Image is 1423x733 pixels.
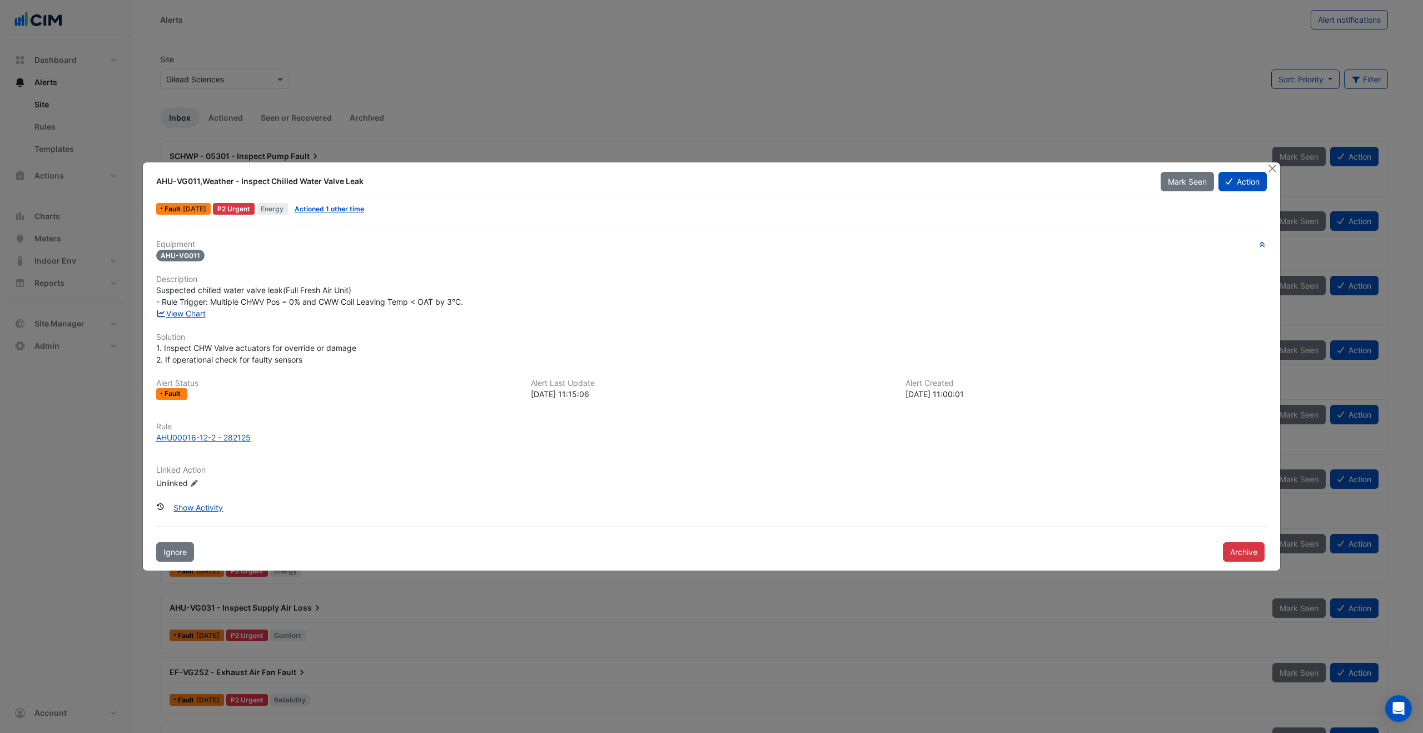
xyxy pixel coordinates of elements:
[1168,177,1207,186] span: Mark Seen
[213,203,255,215] div: P2 Urgent
[156,275,1267,284] h6: Description
[156,343,356,364] span: 1. Inspect CHW Valve actuators for override or damage 2. If operational check for faulty sensors
[163,547,187,557] span: Ignore
[156,477,290,488] div: Unlinked
[156,309,206,318] a: View Chart
[531,379,892,388] h6: Alert Last Update
[1218,172,1267,191] button: Action
[156,422,1267,432] h6: Rule
[166,498,230,517] button: Show Activity
[156,333,1267,342] h6: Solution
[156,432,1267,443] a: AHU00016-12-2 - 282125
[257,203,288,215] span: Energy
[1266,162,1278,174] button: Close
[165,390,183,397] span: Fault
[905,379,1267,388] h6: Alert Created
[183,205,206,213] span: Tue 30-Sep-2025 11:15 IST
[1161,172,1214,191] button: Mark Seen
[156,465,1267,475] h6: Linked Action
[156,176,1147,187] div: AHU-VG011,Weather - Inspect Chilled Water Valve Leak
[156,240,1267,249] h6: Equipment
[156,250,205,261] span: AHU-VG011
[165,206,183,212] span: Fault
[1385,695,1412,722] div: Open Intercom Messenger
[156,432,251,443] div: AHU00016-12-2 - 282125
[156,285,463,306] span: Suspected chilled water valve leak(Full Fresh Air Unit) - Rule Trigger: Multiple CHWV Pos = 0% an...
[1223,542,1265,562] button: Archive
[905,388,1267,400] div: [DATE] 11:00:01
[295,205,364,213] a: Actioned 1 other time
[156,379,518,388] h6: Alert Status
[190,479,198,487] fa-icon: Edit Linked Action
[531,388,892,400] div: [DATE] 11:15:06
[156,542,194,562] button: Ignore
